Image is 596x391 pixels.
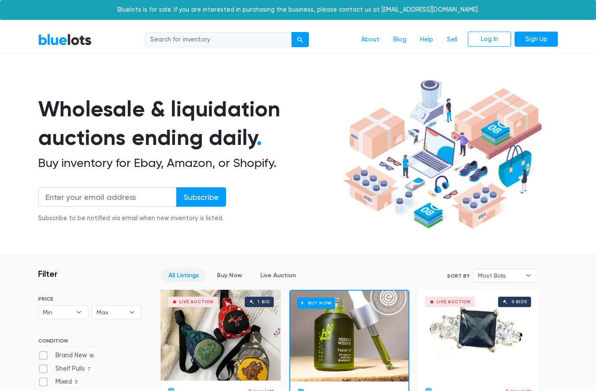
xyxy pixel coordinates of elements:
a: Live Auction 0 bids [418,290,538,381]
h2: Buy inventory for Ebay, Amazon, or Shopify. [38,156,340,170]
h1: Wholesale & liquidation auctions ending daily [38,95,340,152]
label: Mixed [38,377,80,387]
a: BlueLots [38,33,92,46]
h6: Buy Now [297,298,335,308]
a: Live Auction 1 bid [161,290,281,381]
div: 1 bid [258,300,269,304]
div: Live Auction [179,300,214,304]
a: Sell [440,32,464,48]
div: Live Auction [437,300,471,304]
h6: CONDITION [38,338,142,347]
input: Search for inventory [145,32,292,48]
label: Brand New [38,351,97,360]
span: . [256,125,262,151]
span: 86 [87,353,97,359]
input: Enter your email address [38,187,177,207]
a: Blog [386,32,413,48]
div: Subscribe to be notified via email when new inventory is listed. [38,214,226,223]
label: Shelf Pulls [38,364,94,374]
img: hero-ee84e7d0318cb26816c560f6b4441b76977f77a177738b4e94f68c95b2b83dbb.png [340,76,545,233]
a: Help [413,32,440,48]
a: Live Auction [253,269,303,282]
a: Buy Now [290,291,408,381]
h3: Filter [38,269,58,279]
input: Subscribe [176,187,226,207]
label: Sort By [447,272,470,280]
span: 7 [85,366,94,373]
span: 3 [72,379,80,386]
a: Log In [468,32,511,47]
h6: PRICE [38,296,142,302]
a: Buy Now [210,269,249,282]
a: All Listings [161,269,206,282]
a: About [354,32,386,48]
a: Sign Up [515,32,558,47]
div: 0 bids [512,300,527,304]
